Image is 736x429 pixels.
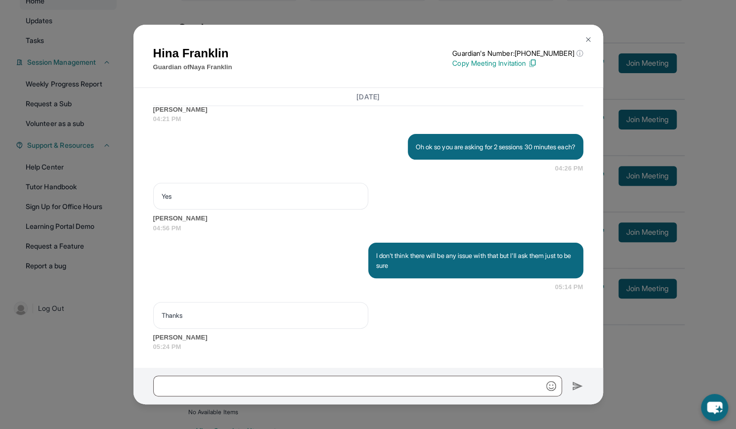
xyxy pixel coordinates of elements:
span: [PERSON_NAME] [153,105,583,115]
img: Close Icon [584,36,592,43]
p: Guardian of Naya Franklin [153,62,232,72]
img: Copy Icon [528,59,537,68]
span: 04:21 PM [153,114,583,124]
h1: Hina Franklin [153,44,232,62]
span: 04:56 PM [153,223,583,233]
p: Yes [162,191,360,201]
span: 05:24 PM [153,342,583,352]
p: I don't think there will be any issue with that but I'll ask them just to be sure [376,251,575,270]
button: chat-button [701,394,728,421]
span: [PERSON_NAME] [153,214,583,223]
span: [PERSON_NAME] [153,333,583,343]
p: Oh ok so you are asking for 2 sessions 30 minutes each? [416,142,575,152]
p: Copy Meeting Invitation [452,58,583,68]
span: ⓘ [576,48,583,58]
p: Guardian's Number: [PHONE_NUMBER] [452,48,583,58]
img: Emoji [546,381,556,391]
img: Send icon [572,380,583,392]
span: 05:14 PM [555,282,583,292]
span: 04:26 PM [555,164,583,173]
p: Thanks [162,310,360,320]
h3: [DATE] [153,92,583,102]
